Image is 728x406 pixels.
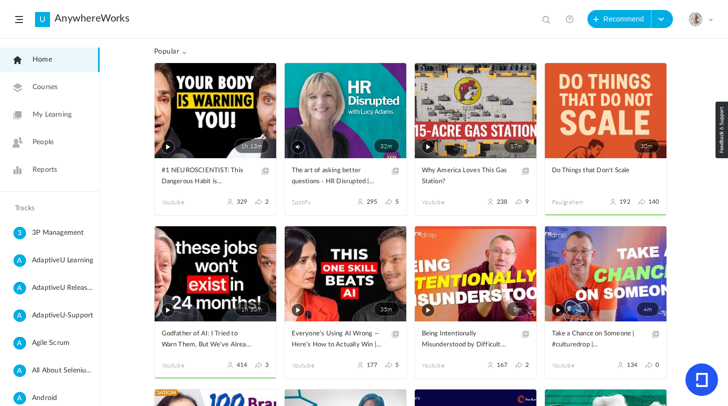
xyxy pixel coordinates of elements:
span: 1h 13m [235,139,269,153]
span: 167 [497,361,508,368]
span: 2 [525,361,529,368]
span: 32m [374,139,399,153]
span: Godfather of AI: I Tried to Warn Them, But We’ve Already Lost Control! [PERSON_NAME] [162,328,254,350]
span: Popular [154,48,187,56]
span: Youtube [422,198,476,207]
span: Android [32,392,96,404]
span: AdaptiveU Learning [32,254,96,267]
span: 140 [648,198,659,205]
span: The art of asking better questions - HR Disrupted | Podcast on Spotify [292,165,384,187]
span: #1 NEUROSCIENTIST: This Dangerous Habit is DESTROYING Your MEMORY (Here’s How To Fix It FAST) [162,165,254,187]
a: 35m [285,226,406,321]
span: 134 [627,361,638,368]
a: 30m [545,63,666,158]
span: 5 [395,198,399,205]
a: Godfather of AI: I Tried to Warn Them, But We’ve Already Lost Control! [PERSON_NAME] [162,328,269,351]
span: Youtube [422,361,476,370]
span: 295 [367,198,378,205]
span: 1h 33m [235,302,269,316]
span: 329 [237,198,248,205]
cite: A [14,337,26,350]
a: #1 NEUROSCIENTIST: This Dangerous Habit is DESTROYING Your MEMORY (Here’s How To Fix It FAST) [162,165,269,188]
span: Youtube [162,361,216,370]
span: 238 [497,198,508,205]
span: 2 [265,198,269,205]
span: Why America Loves This Gas Station? [422,165,514,187]
span: 0 [655,361,659,368]
img: loop_feedback_btn.png [715,102,728,158]
span: 5m [506,302,529,316]
a: 32m [285,63,406,158]
a: Being Intentionally Misunderstood by Difficult People | #culturedrop | [PERSON_NAME] [422,328,529,351]
span: Home [33,55,52,65]
span: 177 [367,361,378,368]
span: Agile Scrum [32,337,96,349]
a: AnywhereWorks [55,13,130,25]
h4: Tracks [15,204,82,213]
a: Why America Loves This Gas Station? [422,165,529,188]
span: AdaptiveU Release Details [32,282,96,294]
span: 35m [374,302,399,316]
cite: A [14,282,26,295]
span: 30m [634,139,659,153]
span: Do Things that Don't Scale [552,165,644,176]
span: Youtube [162,198,216,207]
a: U [35,12,50,27]
a: 5m [415,226,536,321]
span: 3P Management [32,227,96,239]
span: 17m [504,139,529,153]
a: Do Things that Don't Scale [552,165,659,188]
a: The art of asking better questions - HR Disrupted | Podcast on Spotify [292,165,399,188]
span: Courses [33,82,58,93]
span: 192 [619,198,630,205]
span: Youtube [292,361,346,370]
span: 414 [237,361,248,368]
span: All About Selenium Testing [32,364,96,377]
span: 4m [636,302,659,316]
a: 1h 13m [155,63,276,158]
cite: 3 [14,227,26,240]
cite: A [14,254,26,268]
span: My Learning [33,110,72,120]
span: 5 [395,361,399,368]
img: julia-s-version-gybnm-profile-picture-frame-2024-template-16.png [688,13,702,27]
a: 1h 33m [155,226,276,321]
span: 9 [525,198,529,205]
span: 3 [265,361,269,368]
a: Take a Chance on Someone | #culturedrop | [PERSON_NAME] [552,328,659,351]
span: Everyone’s Using AI Wrong — Here’s How to Actually Win | Hugging Face CSO Explains [292,328,384,350]
span: Youtube [552,361,606,370]
span: paulgraham [552,198,606,207]
a: 17m [415,63,536,158]
cite: A [14,364,26,378]
a: 4m [545,226,666,321]
span: Take a Chance on Someone | #culturedrop | [PERSON_NAME] [552,328,644,350]
a: Everyone’s Using AI Wrong — Here’s How to Actually Win | Hugging Face CSO Explains [292,328,399,351]
span: AdaptiveU-Support [32,309,96,322]
span: Being Intentionally Misunderstood by Difficult People | #culturedrop | [PERSON_NAME] [422,328,514,350]
cite: A [14,309,26,323]
button: Recommend [587,10,651,28]
span: Reports [33,165,57,175]
cite: A [14,392,26,405]
span: People [33,137,54,148]
span: Spotify [292,198,346,207]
